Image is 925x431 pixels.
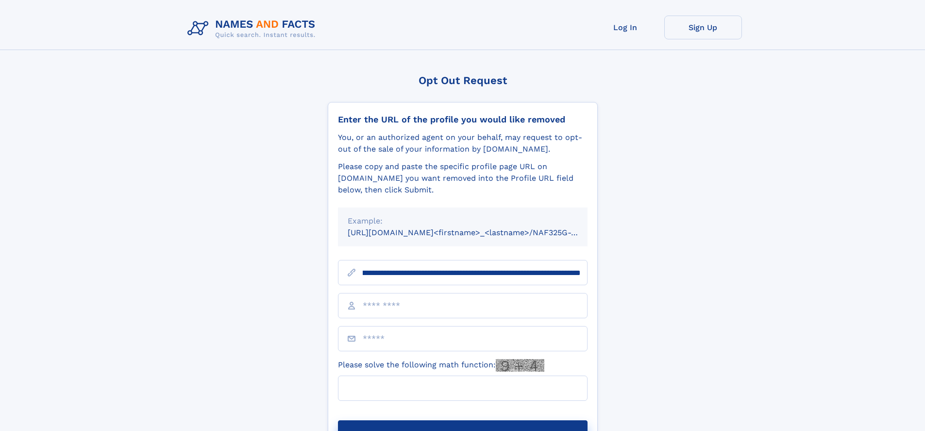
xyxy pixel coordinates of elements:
[184,16,323,42] img: Logo Names and Facts
[338,161,588,196] div: Please copy and paste the specific profile page URL on [DOMAIN_NAME] you want removed into the Pr...
[664,16,742,39] a: Sign Up
[338,359,544,372] label: Please solve the following math function:
[338,132,588,155] div: You, or an authorized agent on your behalf, may request to opt-out of the sale of your informatio...
[348,215,578,227] div: Example:
[328,74,598,86] div: Opt Out Request
[587,16,664,39] a: Log In
[348,228,606,237] small: [URL][DOMAIN_NAME]<firstname>_<lastname>/NAF325G-xxxxxxxx
[338,114,588,125] div: Enter the URL of the profile you would like removed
